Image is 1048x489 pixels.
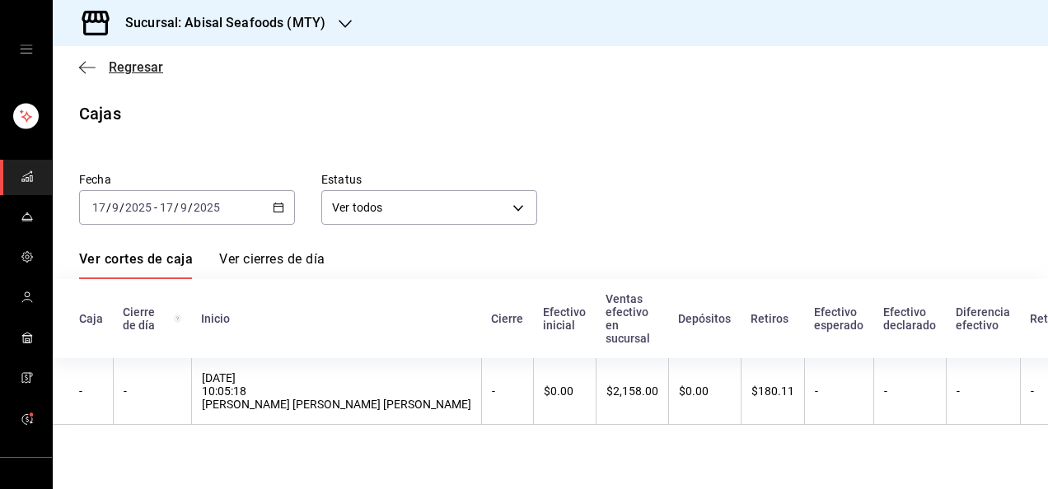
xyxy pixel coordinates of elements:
div: Efectivo inicial [543,305,586,332]
div: - [492,384,523,398]
div: Efectivo declarado [883,305,936,332]
a: Ver cierres de día [219,251,325,279]
span: / [174,201,179,214]
span: - [154,201,157,214]
div: [DATE] 10:05:18 [PERSON_NAME] [PERSON_NAME] [PERSON_NAME] [202,371,471,411]
div: Cierre de día [123,305,181,332]
div: Diferencia efectivo [956,305,1010,332]
div: $0.00 [679,384,731,398]
input: ---- [124,201,152,214]
div: Cajas [79,101,121,126]
div: Inicio [201,312,471,325]
label: Fecha [79,174,295,185]
div: Retiros [751,312,794,325]
span: Regresar [109,59,163,75]
div: - [79,384,103,398]
div: Ver todos [321,190,537,225]
span: / [106,201,111,214]
input: -- [111,201,119,214]
div: Cierre [491,312,523,325]
input: ---- [193,201,221,214]
div: Efectivo esperado [814,305,863,332]
div: $0.00 [544,384,586,398]
a: Ver cortes de caja [79,251,193,279]
span: / [119,201,124,214]
div: - [957,384,1010,398]
div: Depósitos [678,312,731,325]
h3: Sucursal: Abisal Seafoods (MTY) [112,13,325,33]
input: -- [159,201,174,214]
span: / [188,201,193,214]
label: Estatus [321,174,537,185]
div: - [884,384,936,398]
div: $2,158.00 [606,384,658,398]
div: - [815,384,863,398]
div: - [124,384,181,398]
svg: El número de cierre de día es consecutivo y consolida todos los cortes de caja previos en un únic... [174,312,181,325]
input: -- [180,201,188,214]
button: Regresar [79,59,163,75]
button: open drawer [20,43,33,56]
div: Caja [79,312,103,325]
div: Ventas efectivo en sucursal [606,292,658,345]
div: $180.11 [751,384,794,398]
input: -- [91,201,106,214]
div: navigation tabs [79,251,325,279]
